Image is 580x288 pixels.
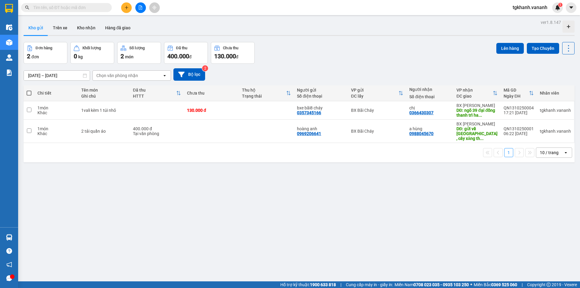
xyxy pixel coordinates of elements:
[6,234,12,241] img: warehouse-icon
[164,42,208,64] button: Đã thu400.000đ
[504,110,534,115] div: 17:21 [DATE]
[176,46,187,50] div: Đã thu
[508,4,552,11] span: tgkhanh.vananh
[74,53,77,60] span: 0
[202,65,208,71] sup: 2
[395,281,469,288] span: Miền Nam
[6,248,12,254] span: question-circle
[569,5,574,10] span: caret-down
[100,21,135,35] button: Hàng đã giao
[297,110,321,115] div: 0357345166
[189,54,192,59] span: đ
[242,88,286,92] div: Thu hộ
[36,46,52,50] div: Đơn hàng
[456,88,493,92] div: VP nhận
[540,91,571,95] div: Nhân viên
[130,85,184,101] th: Toggle SortBy
[496,43,524,54] button: Lên hàng
[540,108,571,113] div: tgkhanh.vananh
[478,113,482,118] span: ...
[37,131,75,136] div: Khác
[5,4,13,13] img: logo-vxr
[351,94,398,99] div: ĐC lấy
[297,131,321,136] div: 0969206641
[480,136,484,141] span: ...
[6,24,12,31] img: warehouse-icon
[297,88,345,92] div: Người gửi
[214,53,236,60] span: 130.000
[27,53,30,60] span: 2
[546,283,551,287] span: copyright
[239,85,294,101] th: Toggle SortBy
[504,94,529,99] div: Ngày ĐH
[173,68,205,81] button: Bộ lọc
[236,54,238,59] span: đ
[563,150,568,155] svg: open
[135,2,146,13] button: file-add
[558,3,562,7] sup: 1
[491,282,517,287] strong: 0369 525 060
[242,94,286,99] div: Trạng thái
[96,73,138,79] div: Chọn văn phòng nhận
[72,21,100,35] button: Kho nhận
[504,126,534,131] div: QN1310250001
[6,275,12,281] span: message
[187,108,236,113] div: 130.000 đ
[6,262,12,267] span: notification
[540,129,571,134] div: tgkhanh.vananh
[124,5,129,10] span: plus
[81,88,127,92] div: Tên món
[138,5,143,10] span: file-add
[504,148,513,157] button: 1
[48,21,72,35] button: Trên xe
[70,42,114,64] button: Khối lượng0kg
[409,131,433,136] div: 0988045670
[474,281,517,288] span: Miền Bắc
[31,54,39,59] span: đơn
[470,283,472,286] span: ⚪️
[24,42,67,64] button: Đơn hàng2đơn
[37,110,75,115] div: Khác
[149,2,160,13] button: aim
[504,105,534,110] div: QN1310250004
[81,94,127,99] div: Ghi chú
[37,105,75,110] div: 1 món
[456,126,498,141] div: DĐ: gửi về thanh hóa , cây xăng thọ 10 ( thọ vực )
[162,73,167,78] svg: open
[541,19,561,26] div: ver 1.8.147
[340,281,341,288] span: |
[504,88,529,92] div: Mã GD
[24,71,90,80] input: Select a date range.
[504,131,534,136] div: 06:22 [DATE]
[501,85,537,101] th: Toggle SortBy
[346,281,393,288] span: Cung cấp máy in - giấy in:
[81,129,127,134] div: 2 tải quần áo
[522,281,523,288] span: |
[297,105,345,110] div: bxe bãi8 cháy
[121,53,124,60] span: 2
[540,150,559,156] div: 10 / trang
[6,70,12,76] img: solution-icon
[297,126,345,131] div: hoàng anh
[133,126,181,131] div: 400.000 đ
[456,94,493,99] div: ĐC giao
[453,85,501,101] th: Toggle SortBy
[409,126,450,131] div: a hùng
[351,108,403,113] div: BX Bãi Cháy
[280,281,336,288] span: Hỗ trợ kỹ thuật:
[133,94,176,99] div: HTTT
[81,108,127,113] div: 1vali kèm 1 túi nhỏ
[223,46,238,50] div: Chưa thu
[78,54,83,59] span: kg
[121,2,132,13] button: plus
[559,3,561,7] span: 1
[456,121,498,126] div: BX [PERSON_NAME]
[129,46,145,50] div: Số lượng
[117,42,161,64] button: Số lượng2món
[409,87,450,92] div: Người nhận
[133,88,176,92] div: Đã thu
[566,2,576,13] button: caret-down
[33,4,105,11] input: Tìm tên, số ĐT hoặc mã đơn
[310,282,336,287] strong: 1900 633 818
[409,94,450,99] div: Số điện thoại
